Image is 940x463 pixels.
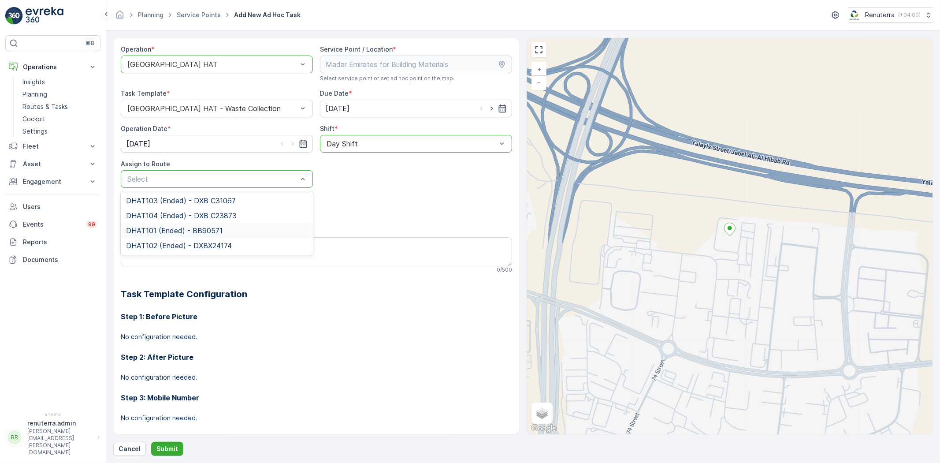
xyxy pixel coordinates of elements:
[865,11,895,19] p: Renuterra
[121,135,313,153] input: dd/mm/yyyy
[529,423,558,434] a: Open this area in Google Maps (opens a new window)
[5,251,100,269] a: Documents
[121,414,512,422] p: No configuration needed.
[19,101,100,113] a: Routes & Tasks
[532,76,546,89] a: Zoom Out
[5,233,100,251] a: Reports
[23,202,97,211] p: Users
[23,220,81,229] p: Events
[848,10,862,20] img: Screenshot_2024-07-26_at_13.33.01.png
[177,11,221,19] a: Service Points
[537,65,541,73] span: +
[26,7,63,25] img: logo_light-DOdMpM7g.png
[121,45,151,53] label: Operation
[19,76,100,88] a: Insights
[22,78,45,86] p: Insights
[22,115,45,123] p: Cockpit
[5,198,100,216] a: Users
[232,11,302,19] span: Add New Ad Hoc Task
[119,444,141,453] p: Cancel
[121,373,512,382] p: No configuration needed.
[532,403,552,423] a: Layers
[151,442,183,456] button: Submit
[121,288,512,301] h2: Task Template Configuration
[121,352,512,362] h3: Step 2: After Picture
[22,102,68,111] p: Routes & Tasks
[320,90,349,97] label: Due Date
[848,7,933,23] button: Renuterra(+04:00)
[320,45,393,53] label: Service Point / Location
[529,423,558,434] img: Google
[121,125,167,132] label: Operation Date
[898,11,921,19] p: ( +04:00 )
[126,227,223,235] span: DHAT101 (Ended) - BB90571
[121,90,167,97] label: Task Template
[113,442,146,456] button: Cancel
[126,242,232,250] span: DHAT102 (Ended) - DXBX24174
[23,142,83,151] p: Fleet
[127,174,297,184] p: Select
[27,419,93,428] p: renuterra.admin
[126,212,237,220] span: DHAT104 (Ended) - DXB C23873
[23,63,83,71] p: Operations
[497,266,512,273] p: 0 / 500
[5,7,23,25] img: logo
[7,430,22,444] div: RR
[23,238,97,246] p: Reports
[88,221,95,228] p: 99
[5,216,100,233] a: Events99
[5,173,100,190] button: Engagement
[5,412,100,417] span: v 1.52.3
[121,311,512,322] h3: Step 1: Before Picture
[5,138,100,155] button: Fleet
[23,177,83,186] p: Engagement
[121,160,170,168] label: Assign to Route
[19,125,100,138] a: Settings
[23,255,97,264] p: Documents
[23,160,83,168] p: Asset
[320,75,454,82] span: Select service point or set ad hoc point on the map.
[85,40,94,47] p: ⌘B
[19,113,100,125] a: Cockpit
[537,78,542,86] span: −
[156,444,178,453] p: Submit
[532,63,546,76] a: Zoom In
[532,43,546,56] a: View Fullscreen
[5,58,100,76] button: Operations
[121,392,512,403] h3: Step 3: Mobile Number
[320,125,334,132] label: Shift
[22,127,48,136] p: Settings
[121,433,512,444] h3: Step 4: Before Picture
[320,100,512,117] input: dd/mm/yyyy
[27,428,93,456] p: [PERSON_NAME][EMAIL_ADDRESS][PERSON_NAME][DOMAIN_NAME]
[5,155,100,173] button: Asset
[5,419,100,456] button: RRrenuterra.admin[PERSON_NAME][EMAIL_ADDRESS][PERSON_NAME][DOMAIN_NAME]
[22,90,47,99] p: Planning
[115,13,125,21] a: Homepage
[19,88,100,101] a: Planning
[126,197,236,205] span: DHAT103 (Ended) - DXB C31067
[138,11,163,19] a: Planning
[320,56,512,73] input: Madar Emirates for Building Materials
[121,332,512,341] p: No configuration needed.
